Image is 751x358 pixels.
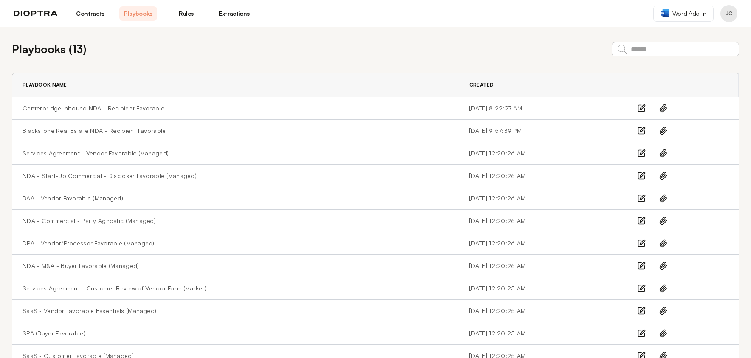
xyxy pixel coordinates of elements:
td: [DATE] 12:20:26 AM [459,142,627,165]
a: Playbooks [119,6,157,21]
a: Word Add-in [653,6,714,22]
span: Playbook Name [23,82,67,88]
h2: Playbooks ( 13 ) [12,41,86,57]
td: [DATE] 12:20:26 AM [459,210,627,232]
a: Blackstone Real Estate NDA - Recipient Favorable [23,127,166,135]
a: DPA - Vendor/Processor Favorable (Managed) [23,239,155,248]
a: Centerbridge Inbound NDA - Recipient Favorable [23,104,164,113]
img: word [661,9,669,17]
a: NDA - Start-Up Commercial - Discloser Favorable (Managed) [23,172,197,180]
a: Contracts [71,6,109,21]
span: Word Add-in [672,9,706,18]
td: [DATE] 12:20:26 AM [459,165,627,187]
td: [DATE] 12:20:25 AM [459,322,627,345]
a: Extractions [215,6,253,21]
a: Services Agreement - Customer Review of Vendor Form (Market) [23,284,206,293]
td: [DATE] 12:20:26 AM [459,232,627,255]
a: NDA - M&A - Buyer Favorable (Managed) [23,262,139,270]
button: Profile menu [720,5,737,22]
td: [DATE] 9:57:39 PM [459,120,627,142]
a: Services Agreement - Vendor Favorable (Managed) [23,149,169,158]
td: [DATE] 12:20:25 AM [459,300,627,322]
a: BAA - Vendor Favorable (Managed) [23,194,123,203]
td: [DATE] 12:20:25 AM [459,277,627,300]
td: [DATE] 8:22:27 AM [459,97,627,120]
a: Rules [167,6,205,21]
a: NDA - Commercial - Party Agnostic (Managed) [23,217,156,225]
a: SPA (Buyer Favorable) [23,329,85,338]
td: [DATE] 12:20:26 AM [459,187,627,210]
a: SaaS - Vendor Favorable Essentials (Managed) [23,307,156,315]
img: logo [14,11,58,17]
span: Created [469,82,494,88]
td: [DATE] 12:20:26 AM [459,255,627,277]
